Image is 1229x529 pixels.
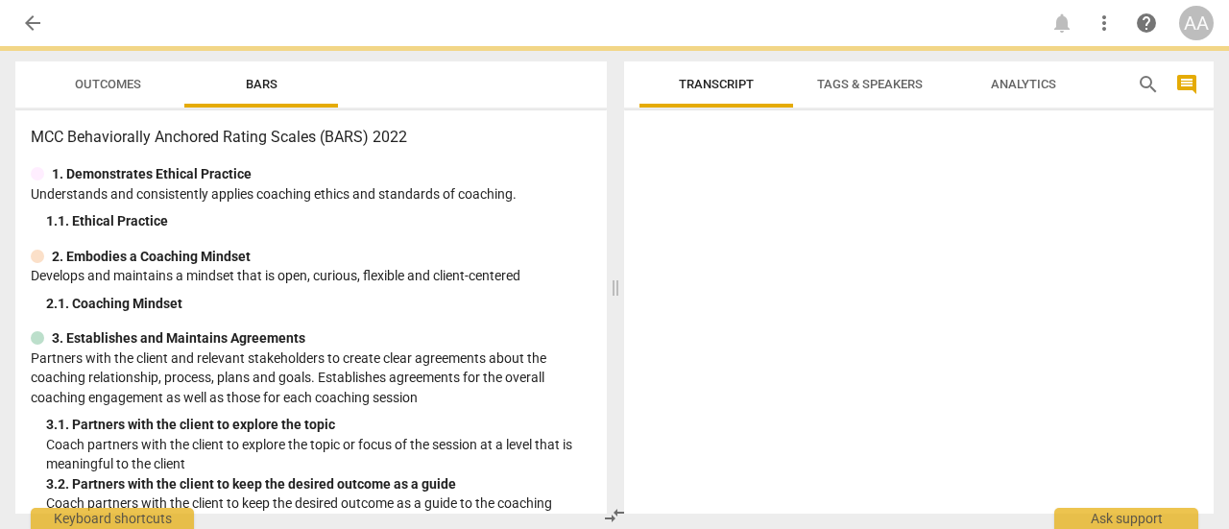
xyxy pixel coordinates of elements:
span: Tags & Speakers [817,77,923,91]
p: Coach partners with the client to explore the topic or focus of the session at a level that is me... [46,435,591,474]
span: comment [1175,73,1198,96]
button: Show/Hide comments [1171,69,1202,100]
p: Develops and maintains a mindset that is open, curious, flexible and client-centered [31,266,591,286]
span: search [1137,73,1160,96]
div: 1. 1. Ethical Practice [46,211,591,231]
p: 1. Demonstrates Ethical Practice [52,164,252,184]
button: Search [1133,69,1164,100]
span: more_vert [1093,12,1116,35]
p: Understands and consistently applies coaching ethics and standards of coaching. [31,184,591,204]
span: Outcomes [75,77,141,91]
a: Help [1129,6,1164,40]
h3: MCC Behaviorally Anchored Rating Scales (BARS) 2022 [31,126,591,149]
p: 2. Embodies a Coaching Mindset [52,247,251,267]
p: 3. Establishes and Maintains Agreements [52,328,305,349]
button: AA [1179,6,1214,40]
span: arrow_back [21,12,44,35]
p: Partners with the client and relevant stakeholders to create clear agreements about the coaching ... [31,349,591,408]
div: Ask support [1054,508,1198,529]
div: Keyboard shortcuts [31,508,194,529]
span: help [1135,12,1158,35]
span: Bars [246,77,277,91]
div: 3. 1. Partners with the client to explore the topic [46,415,591,435]
div: 3. 2. Partners with the client to keep the desired outcome as a guide [46,474,591,494]
span: Transcript [679,77,754,91]
span: Analytics [991,77,1056,91]
span: compare_arrows [603,504,626,527]
div: 2. 1. Coaching Mindset [46,294,591,314]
